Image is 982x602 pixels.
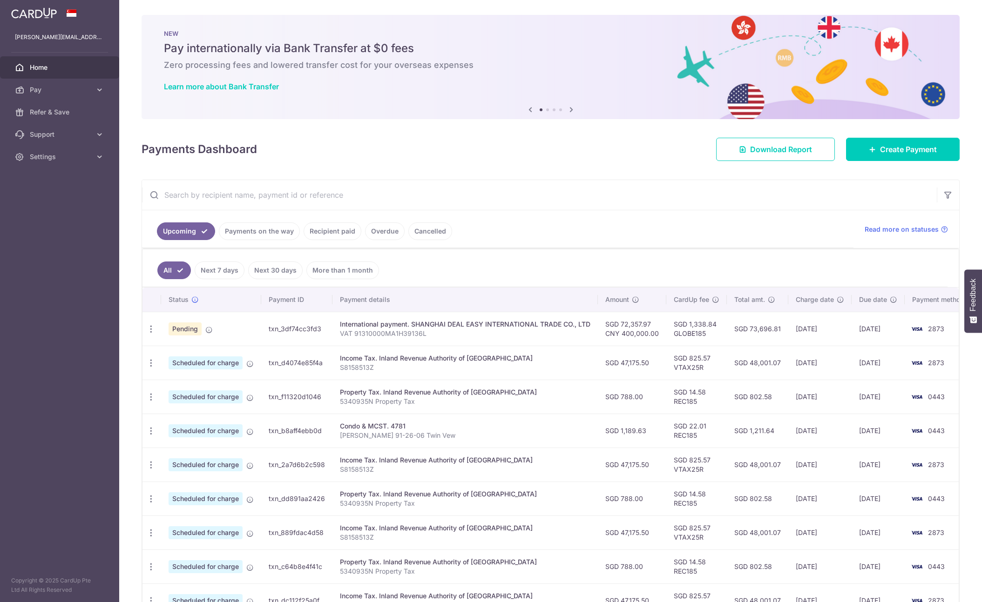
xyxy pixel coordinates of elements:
[408,222,452,240] a: Cancelled
[340,489,590,499] div: Property Tax. Inland Revenue Authority of [GEOGRAPHIC_DATA]
[716,138,835,161] a: Download Report
[852,312,905,346] td: [DATE]
[908,561,926,572] img: Bank Card
[908,357,926,368] img: Bank Card
[908,527,926,538] img: Bank Card
[928,461,944,468] span: 2873
[340,320,590,329] div: International payment. SHANGHAI DEAL EASY INTERNATIONAL TRADE CO., LTD
[15,33,104,42] p: [PERSON_NAME][EMAIL_ADDRESS][DOMAIN_NAME]
[727,380,788,414] td: SGD 802.58
[332,288,598,312] th: Payment details
[340,533,590,542] p: S8158513Z
[261,549,332,583] td: txn_c64b8e4f41c
[788,515,852,549] td: [DATE]
[598,482,666,515] td: SGD 788.00
[340,557,590,567] div: Property Tax. Inland Revenue Authority of [GEOGRAPHIC_DATA]
[788,346,852,380] td: [DATE]
[261,346,332,380] td: txn_d4074e85f4a
[666,515,727,549] td: SGD 825.57 VTAX25R
[164,60,937,71] h6: Zero processing fees and lowered transfer cost for your overseas expenses
[164,82,279,91] a: Learn more about Bank Transfer
[261,482,332,515] td: txn_dd891aa2426
[666,312,727,346] td: SGD 1,338.84 GLOBE185
[598,380,666,414] td: SGD 788.00
[598,448,666,482] td: SGD 47,175.50
[142,141,257,158] h4: Payments Dashboard
[852,380,905,414] td: [DATE]
[905,288,975,312] th: Payment method
[788,312,852,346] td: [DATE]
[261,288,332,312] th: Payment ID
[30,152,91,161] span: Settings
[666,346,727,380] td: SGD 825.57 VTAX25R
[788,482,852,515] td: [DATE]
[846,138,960,161] a: Create Payment
[598,346,666,380] td: SGD 47,175.50
[865,225,939,234] span: Read more on statuses
[340,329,590,338] p: VAT 91310000MA1H39136L
[30,130,91,139] span: Support
[788,448,852,482] td: [DATE]
[928,325,944,333] span: 2873
[727,549,788,583] td: SGD 802.58
[727,346,788,380] td: SGD 48,001.07
[261,380,332,414] td: txn_f11320d1046
[169,526,243,539] span: Scheduled for charge
[142,15,960,119] img: Bank transfer banner
[852,448,905,482] td: [DATE]
[908,391,926,402] img: Bank Card
[340,388,590,397] div: Property Tax. Inland Revenue Authority of [GEOGRAPHIC_DATA]
[865,225,948,234] a: Read more on statuses
[340,354,590,363] div: Income Tax. Inland Revenue Authority of [GEOGRAPHIC_DATA]
[169,295,189,304] span: Status
[928,528,944,536] span: 2873
[340,523,590,533] div: Income Tax. Inland Revenue Authority of [GEOGRAPHIC_DATA]
[928,393,945,401] span: 0443
[928,495,945,502] span: 0443
[727,482,788,515] td: SGD 802.58
[666,448,727,482] td: SGD 825.57 VTAX25R
[852,515,905,549] td: [DATE]
[727,515,788,549] td: SGD 48,001.07
[30,63,91,72] span: Home
[340,421,590,431] div: Condo & MCST. 4781
[164,41,937,56] h5: Pay internationally via Bank Transfer at $0 fees
[788,414,852,448] td: [DATE]
[169,356,243,369] span: Scheduled for charge
[788,549,852,583] td: [DATE]
[195,261,244,279] a: Next 7 days
[340,567,590,576] p: 5340935N Property Tax
[666,549,727,583] td: SGD 14.58 REC185
[261,448,332,482] td: txn_2a7d6b2c598
[788,380,852,414] td: [DATE]
[306,261,379,279] a: More than 1 month
[727,448,788,482] td: SGD 48,001.07
[750,144,812,155] span: Download Report
[734,295,765,304] span: Total amt.
[727,312,788,346] td: SGD 73,696.81
[666,380,727,414] td: SGD 14.58 REC185
[852,482,905,515] td: [DATE]
[169,492,243,505] span: Scheduled for charge
[304,222,361,240] a: Recipient paid
[169,424,243,437] span: Scheduled for charge
[852,549,905,583] td: [DATE]
[248,261,303,279] a: Next 30 days
[30,107,91,117] span: Refer & Save
[261,515,332,549] td: txn_889fdac4d58
[261,312,332,346] td: txn_3df74cc3fd3
[852,346,905,380] td: [DATE]
[605,295,629,304] span: Amount
[852,414,905,448] td: [DATE]
[340,499,590,508] p: 5340935N Property Tax
[674,295,709,304] span: CardUp fee
[969,279,977,311] span: Feedback
[666,414,727,448] td: SGD 22.01 REC185
[169,560,243,573] span: Scheduled for charge
[365,222,405,240] a: Overdue
[880,144,937,155] span: Create Payment
[169,390,243,403] span: Scheduled for charge
[142,180,937,210] input: Search by recipient name, payment id or reference
[340,455,590,465] div: Income Tax. Inland Revenue Authority of [GEOGRAPHIC_DATA]
[928,359,944,367] span: 2873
